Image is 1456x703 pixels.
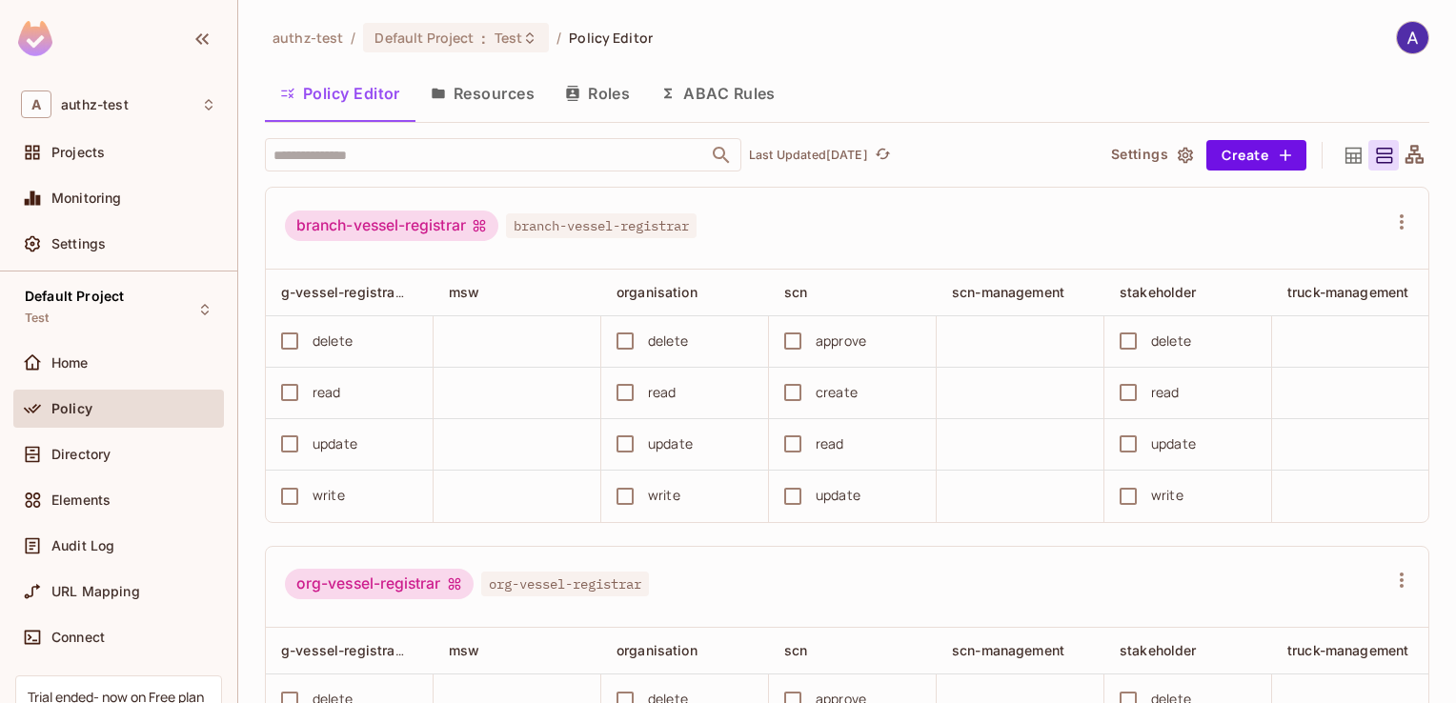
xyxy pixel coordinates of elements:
[816,331,866,351] div: approve
[816,433,844,454] div: read
[51,584,140,599] span: URL Mapping
[449,284,479,300] span: msw
[51,145,105,160] span: Projects
[374,29,474,47] span: Default Project
[313,382,341,403] div: read
[51,447,111,462] span: Directory
[25,311,50,326] span: Test
[273,29,343,47] span: the active workspace
[61,97,129,112] span: Workspace: authz-test
[648,433,693,454] div: update
[281,283,419,301] span: g-vessel-registration
[952,284,1064,300] span: scn-management
[868,144,895,167] span: Click to refresh data
[25,289,124,304] span: Default Project
[556,29,561,47] li: /
[872,144,895,167] button: refresh
[816,382,858,403] div: create
[285,569,474,599] div: org-vessel-registrar
[51,401,92,416] span: Policy
[285,211,498,241] div: branch-vessel-registrar
[265,70,415,117] button: Policy Editor
[749,148,868,163] p: Last Updated [DATE]
[1120,642,1197,658] span: stakeholder
[784,642,807,658] span: scn
[51,538,114,553] span: Audit Log
[1120,284,1197,300] span: stakeholder
[51,492,111,508] span: Elements
[1287,642,1408,658] span: truck-management
[784,284,807,300] span: scn
[449,642,479,658] span: msw
[18,21,52,56] img: SReyMgAAAABJRU5ErkJggg==
[21,90,51,118] span: A
[569,29,653,47] span: Policy Editor
[617,642,698,658] span: organisation
[51,355,89,371] span: Home
[1397,22,1428,53] img: ASHISH SANDEY
[313,331,353,351] div: delete
[550,70,645,117] button: Roles
[816,485,860,506] div: update
[51,236,106,251] span: Settings
[648,485,680,506] div: write
[351,29,355,47] li: /
[1103,140,1199,171] button: Settings
[648,382,677,403] div: read
[506,213,697,238] span: branch-vessel-registrar
[51,630,105,645] span: Connect
[415,70,550,117] button: Resources
[1151,331,1191,351] div: delete
[1206,140,1306,171] button: Create
[1151,485,1183,506] div: write
[51,191,122,206] span: Monitoring
[645,70,791,117] button: ABAC Rules
[708,142,735,169] button: Open
[1151,382,1180,403] div: read
[281,641,419,659] span: g-vessel-registration
[875,146,891,165] span: refresh
[1151,433,1196,454] div: update
[481,572,649,596] span: org-vessel-registrar
[952,642,1064,658] span: scn-management
[648,331,688,351] div: delete
[1287,284,1408,300] span: truck-management
[495,29,523,47] span: Test
[480,30,487,46] span: :
[313,485,345,506] div: write
[617,284,698,300] span: organisation
[313,433,357,454] div: update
